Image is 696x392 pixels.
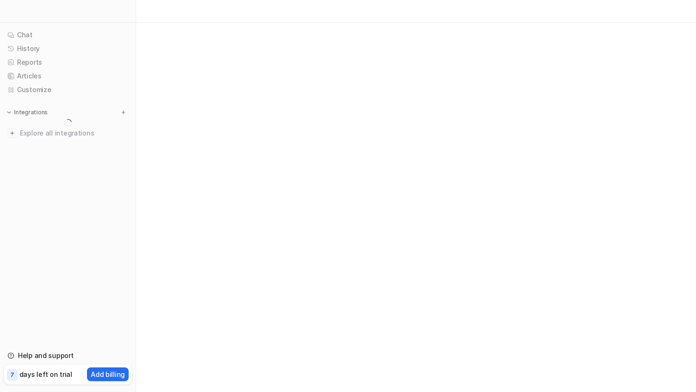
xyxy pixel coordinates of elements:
img: expand menu [6,109,12,116]
p: Integrations [14,109,48,116]
p: days left on trial [19,369,72,379]
button: Add billing [87,367,129,381]
a: Explore all integrations [4,127,132,140]
a: Reports [4,56,132,69]
a: Articles [4,69,132,83]
p: Add billing [91,369,125,379]
img: explore all integrations [8,128,17,138]
a: Chat [4,28,132,42]
p: 7 [10,371,14,379]
span: Explore all integrations [20,126,128,141]
a: Help and support [4,349,132,362]
button: Integrations [4,108,51,117]
a: History [4,42,132,55]
img: menu_add.svg [120,109,127,116]
a: Customize [4,83,132,96]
